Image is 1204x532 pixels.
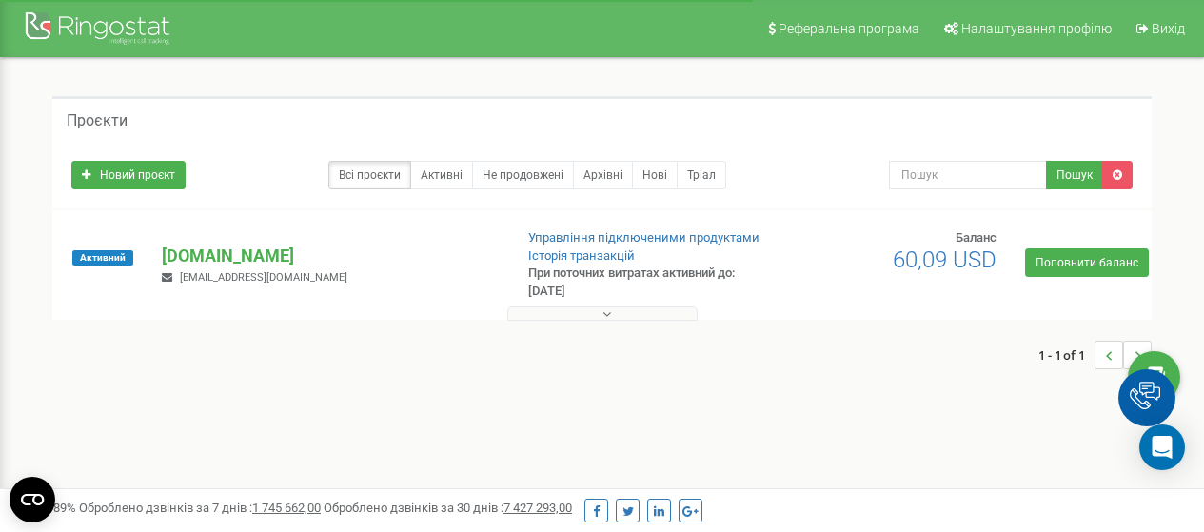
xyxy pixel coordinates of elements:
[10,477,55,522] button: Open CMP widget
[252,501,321,515] u: 1 745 662,00
[503,501,572,515] u: 7 427 293,00
[528,248,635,263] a: Історія транзакцій
[956,230,997,245] span: Баланс
[677,161,726,189] a: Тріал
[1038,322,1152,388] nav: ...
[889,161,1047,189] input: Пошук
[528,265,772,300] p: При поточних витратах активний до: [DATE]
[1025,248,1149,277] a: Поповнити баланс
[410,161,473,189] a: Активні
[162,244,497,268] p: [DOMAIN_NAME]
[1152,21,1185,36] span: Вихід
[67,112,128,129] h5: Проєкти
[71,161,186,189] a: Новий проєкт
[528,230,760,245] a: Управління підключеними продуктами
[472,161,574,189] a: Не продовжені
[328,161,411,189] a: Всі проєкти
[961,21,1112,36] span: Налаштування профілю
[1139,424,1185,470] div: Open Intercom Messenger
[72,250,133,266] span: Активний
[79,501,321,515] span: Оброблено дзвінків за 7 днів :
[632,161,678,189] a: Нові
[573,161,633,189] a: Архівні
[180,271,347,284] span: [EMAIL_ADDRESS][DOMAIN_NAME]
[893,246,997,273] span: 60,09 USD
[1038,341,1095,369] span: 1 - 1 of 1
[1046,161,1103,189] button: Пошук
[324,501,572,515] span: Оброблено дзвінків за 30 днів :
[779,21,919,36] span: Реферальна програма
